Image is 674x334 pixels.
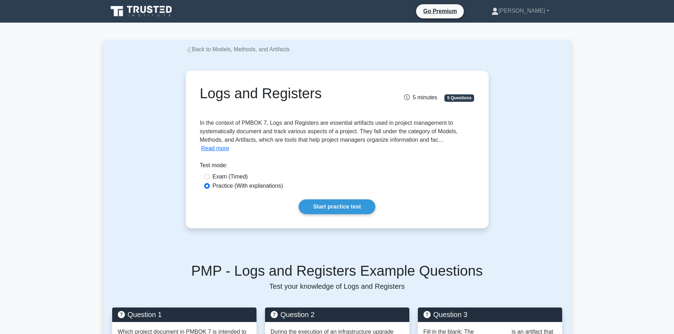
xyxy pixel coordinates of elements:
[404,94,437,100] span: 5 minutes
[186,46,290,52] a: Back to Models, Methods, and Artifacts
[419,7,461,16] a: Go Premium
[474,4,566,18] a: [PERSON_NAME]
[200,161,474,172] div: Test mode:
[200,120,458,143] span: In the context of PMBOK 7, Logs and Registers are essential artifacts used in project management ...
[213,182,283,190] label: Practice (With explanations)
[444,94,474,101] span: 5 Questions
[112,282,562,291] p: Test your knowledge of Logs and Registers
[112,262,562,279] h5: PMP - Logs and Registers Example Questions
[299,199,375,214] a: Start practice test
[424,310,557,319] h5: Question 3
[201,144,229,153] button: Read more
[271,310,404,319] h5: Question 2
[213,172,248,181] label: Exam (Timed)
[200,85,380,102] h1: Logs and Registers
[118,310,251,319] h5: Question 1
